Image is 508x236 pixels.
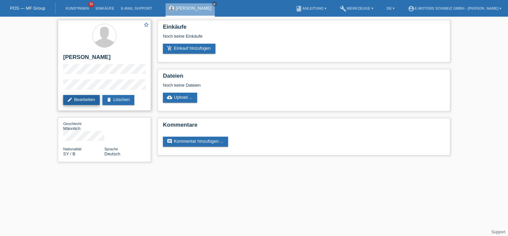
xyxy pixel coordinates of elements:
[104,151,120,156] span: Deutsch
[10,6,45,11] a: POS — MF Group
[62,6,92,10] a: Kund*innen
[336,6,377,10] a: buildWerkzeuge ▾
[296,5,302,12] i: book
[67,97,72,102] i: edit
[163,93,197,103] a: cloud_uploadUpload ...
[163,122,445,132] h2: Kommentare
[63,54,146,64] h2: [PERSON_NAME]
[88,2,94,7] span: 39
[104,147,118,151] span: Sprache
[167,46,172,51] i: add_shopping_cart
[163,24,445,34] h2: Einkäufe
[63,151,75,156] span: Syrien / B / 11.03.2014
[63,121,104,131] div: Männlich
[163,83,366,88] div: Noch keine Dateien
[167,95,172,100] i: cloud_upload
[118,6,156,10] a: E-Mail Support
[176,6,211,11] a: [PERSON_NAME]
[212,2,217,6] a: close
[102,95,134,105] a: deleteLöschen
[63,147,81,151] span: Nationalität
[106,97,112,102] i: delete
[163,44,215,54] a: add_shopping_cartEinkauf hinzufügen
[383,6,398,10] a: DE ▾
[143,22,149,28] i: star_border
[408,5,415,12] i: account_circle
[491,230,505,234] a: Support
[340,5,346,12] i: build
[213,2,216,6] i: close
[167,139,172,144] i: comment
[63,122,81,126] span: Geschlecht
[92,6,117,10] a: Einkäufe
[163,137,228,147] a: commentKommentar hinzufügen ...
[405,6,505,10] a: account_circleE-Motors Schweiz GmbH - [PERSON_NAME] ▾
[163,73,445,83] h2: Dateien
[163,34,445,44] div: Noch keine Einkäufe
[143,22,149,29] a: star_border
[292,6,330,10] a: bookAnleitung ▾
[63,95,100,105] a: editBearbeiten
